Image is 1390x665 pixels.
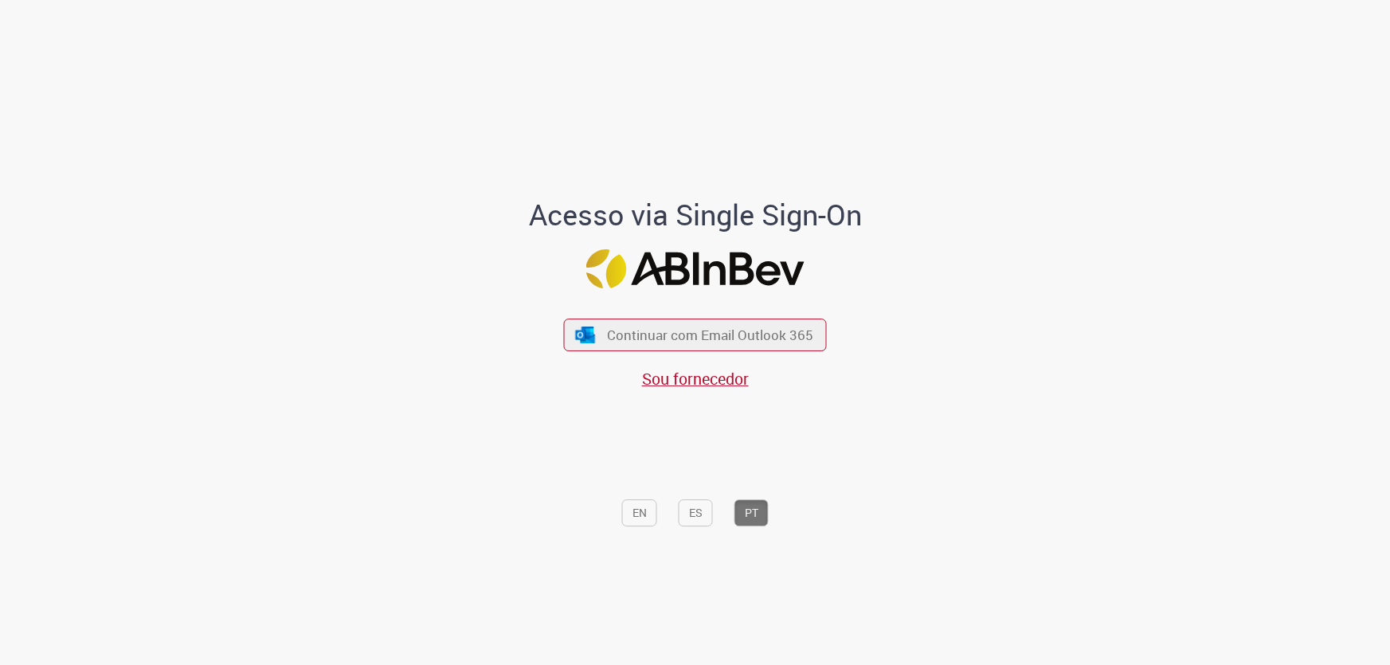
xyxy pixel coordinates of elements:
a: Sou fornecedor [642,368,749,389]
button: ícone Azure/Microsoft 360 Continuar com Email Outlook 365 [564,319,827,351]
button: PT [734,499,769,526]
span: Continuar com Email Outlook 365 [607,326,813,344]
img: ícone Azure/Microsoft 360 [574,327,596,343]
h1: Acesso via Single Sign-On [474,199,916,231]
img: Logo ABInBev [586,250,805,289]
button: EN [622,499,657,526]
button: ES [679,499,713,526]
